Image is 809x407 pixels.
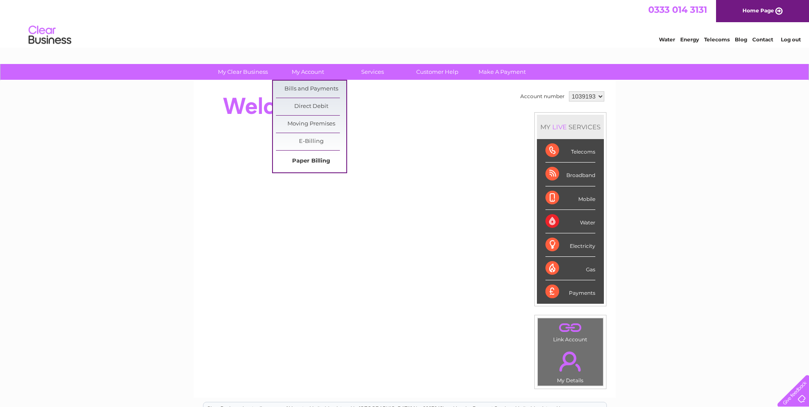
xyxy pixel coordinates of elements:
[276,116,346,133] a: Moving Premises
[276,153,346,170] a: Paper Billing
[545,280,595,303] div: Payments
[537,344,603,386] td: My Details
[273,64,343,80] a: My Account
[276,98,346,115] a: Direct Debit
[337,64,408,80] a: Services
[402,64,473,80] a: Customer Help
[276,81,346,98] a: Bills and Payments
[545,257,595,280] div: Gas
[545,210,595,233] div: Water
[545,163,595,186] div: Broadband
[540,346,601,376] a: .
[781,36,801,43] a: Log out
[208,64,278,80] a: My Clear Business
[735,36,747,43] a: Blog
[28,22,72,48] img: logo.png
[545,186,595,210] div: Mobile
[704,36,730,43] a: Telecoms
[518,89,567,104] td: Account number
[752,36,773,43] a: Contact
[203,5,606,41] div: Clear Business is a trading name of Verastar Limited (registered in [GEOGRAPHIC_DATA] No. 3667643...
[551,123,568,131] div: LIVE
[467,64,537,80] a: Make A Payment
[659,36,675,43] a: Water
[545,233,595,257] div: Electricity
[537,318,603,345] td: Link Account
[648,4,707,15] a: 0333 014 3131
[537,115,604,139] div: MY SERVICES
[540,320,601,335] a: .
[276,133,346,150] a: E-Billing
[545,139,595,163] div: Telecoms
[680,36,699,43] a: Energy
